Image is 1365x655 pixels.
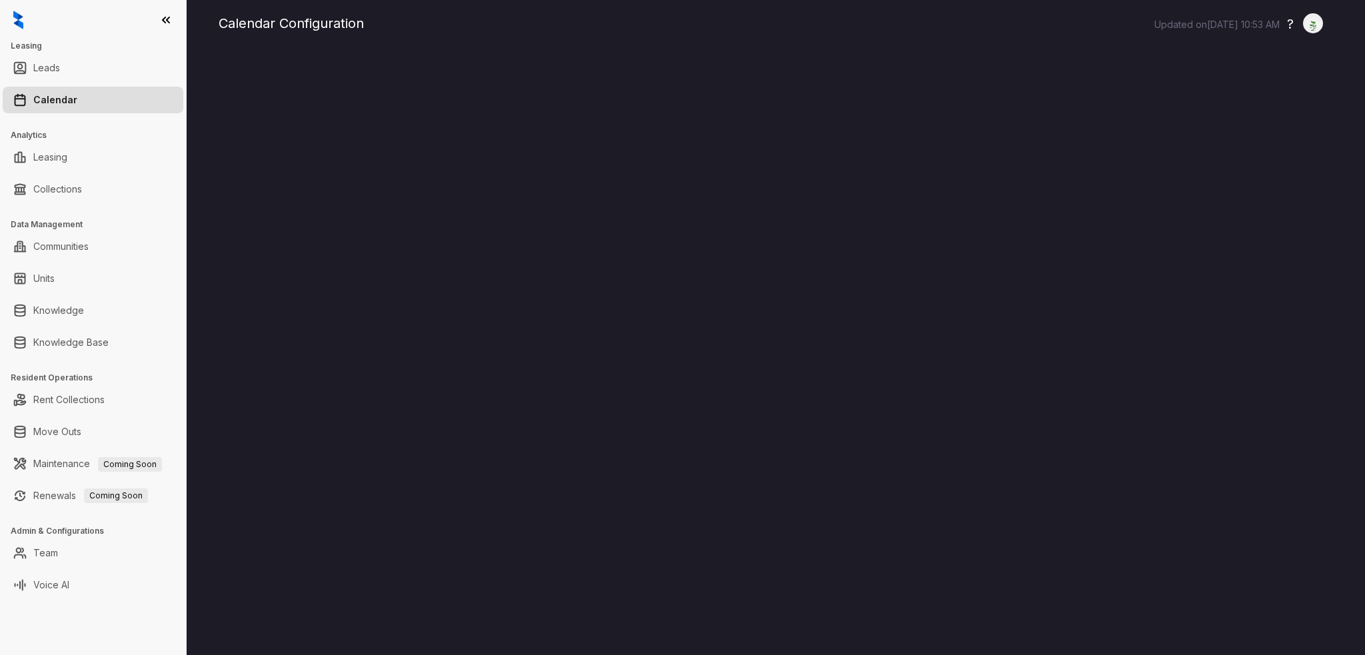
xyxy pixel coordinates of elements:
li: Calendar [3,87,183,113]
a: Move Outs [33,418,81,445]
h3: Data Management [11,219,186,231]
a: Team [33,540,58,566]
a: Leasing [33,144,67,171]
li: Leasing [3,144,183,171]
li: Units [3,265,183,292]
li: Team [3,540,183,566]
a: Knowledge [33,297,84,324]
iframe: retool [219,53,1333,655]
li: Maintenance [3,450,183,477]
h3: Analytics [11,129,186,141]
a: Communities [33,233,89,260]
span: Coming Soon [98,457,162,472]
a: Collections [33,176,82,203]
li: Renewals [3,482,183,509]
a: Calendar [33,87,77,113]
li: Leads [3,55,183,81]
img: UserAvatar [1304,17,1322,31]
h3: Leasing [11,40,186,52]
li: Collections [3,176,183,203]
li: Communities [3,233,183,260]
button: ? [1287,14,1294,34]
a: Knowledge Base [33,329,109,356]
p: Updated on [DATE] 10:53 AM [1154,18,1280,31]
a: Units [33,265,55,292]
li: Rent Collections [3,386,183,413]
li: Knowledge Base [3,329,183,356]
span: Coming Soon [84,488,148,503]
h3: Admin & Configurations [11,525,186,537]
a: Voice AI [33,572,69,598]
a: Rent Collections [33,386,105,413]
img: logo [13,11,23,29]
li: Knowledge [3,297,183,324]
div: Calendar Configuration [219,13,1333,33]
h3: Resident Operations [11,372,186,384]
a: RenewalsComing Soon [33,482,148,509]
li: Move Outs [3,418,183,445]
li: Voice AI [3,572,183,598]
a: Leads [33,55,60,81]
